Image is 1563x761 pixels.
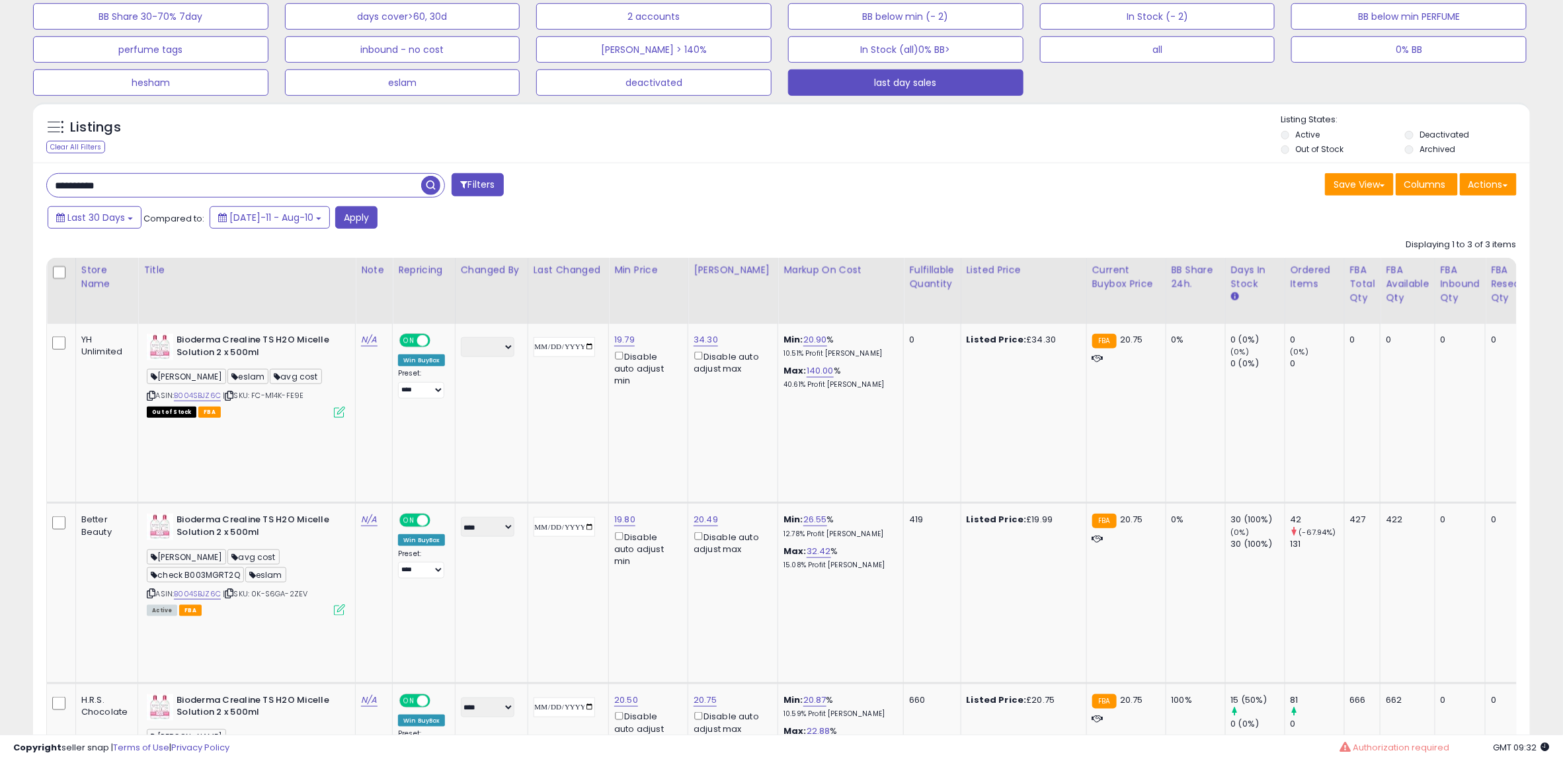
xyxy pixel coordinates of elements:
[1291,346,1309,357] small: (0%)
[229,211,313,224] span: [DATE]-11 - Aug-10
[177,694,337,722] b: Bioderma Crealine TS H2O Micelle Solution 2 x 500ml
[1386,263,1429,305] div: FBA Available Qty
[783,334,893,358] div: %
[909,334,950,346] div: 0
[1386,694,1424,706] div: 662
[223,390,303,401] span: | SKU: FC-M14K-FE9E
[398,369,445,399] div: Preset:
[428,515,450,526] span: OFF
[33,69,268,96] button: hesham
[1291,3,1527,30] button: BB below min PERFUME
[113,741,169,754] a: Terms of Use
[528,258,609,324] th: CSV column name: cust_attr_1_Last Changed
[1291,263,1339,291] div: Ordered Items
[179,605,202,616] span: FBA
[783,709,893,719] p: 10.59% Profit [PERSON_NAME]
[1120,513,1143,526] span: 20.75
[361,513,377,526] a: N/A
[1291,538,1344,550] div: 131
[803,694,826,707] a: 20.87
[694,513,718,526] a: 20.49
[147,549,226,565] span: [PERSON_NAME]
[1441,514,1476,526] div: 0
[1092,694,1117,709] small: FBA
[967,513,1027,526] b: Listed Price:
[614,333,635,346] a: 19.79
[428,335,450,346] span: OFF
[778,258,904,324] th: The percentage added to the cost of goods (COGS) that forms the calculator for Min & Max prices.
[967,694,1076,706] div: £20.75
[81,263,132,291] div: Store Name
[398,729,445,759] div: Preset:
[177,334,337,362] b: Bioderma Crealine TS H2O Micelle Solution 2 x 500ml
[81,694,128,718] div: H.R.S. Chocolate
[335,206,378,229] button: Apply
[1281,114,1531,126] p: Listing States:
[1231,718,1285,730] div: 0 (0%)
[967,334,1076,346] div: £34.30
[428,695,450,706] span: OFF
[227,549,279,565] span: avg cost
[147,407,196,418] span: All listings that are currently out of stock and unavailable for purchase on Amazon
[147,729,226,744] span: [PERSON_NAME]
[1386,334,1424,346] div: 0
[1120,333,1143,346] span: 20.75
[48,206,141,229] button: Last 30 Days
[1396,173,1458,196] button: Columns
[1420,143,1455,155] label: Archived
[1291,358,1344,370] div: 0
[452,173,503,196] button: Filters
[783,545,807,557] b: Max:
[177,514,337,541] b: Bioderma Crealine TS H2O Micelle Solution 2 x 500ml
[1441,263,1480,305] div: FBA inbound Qty
[1460,173,1517,196] button: Actions
[783,365,893,389] div: %
[1491,514,1546,526] div: 0
[361,694,377,707] a: N/A
[909,263,955,291] div: Fulfillable Quantity
[1491,334,1546,346] div: 0
[1231,291,1239,303] small: Days In Stock.
[1350,694,1371,706] div: 666
[1092,263,1160,291] div: Current Buybox Price
[1325,173,1394,196] button: Save View
[614,530,678,567] div: Disable auto adjust min
[147,694,173,721] img: 41IR8v9+QAL._SL40_.jpg
[1172,514,1215,526] div: 0%
[694,694,717,707] a: 20.75
[1231,694,1285,706] div: 15 (50%)
[33,3,268,30] button: BB Share 30-70% 7day
[694,349,768,375] div: Disable auto adjust max
[174,588,221,600] a: B004SBJZ6C
[909,694,950,706] div: 660
[1291,36,1527,63] button: 0% BB
[614,263,682,277] div: Min Price
[147,605,177,616] span: All listings currently available for purchase on Amazon
[285,36,520,63] button: inbound - no cost
[1172,334,1215,346] div: 0%
[783,513,803,526] b: Min:
[536,69,772,96] button: deactivated
[361,263,387,277] div: Note
[1231,527,1250,538] small: (0%)
[147,334,345,417] div: ASIN:
[81,334,128,358] div: YH Unlimited
[1441,334,1476,346] div: 0
[694,709,768,735] div: Disable auto adjust max
[285,69,520,96] button: eslam
[174,390,221,401] a: B004SBJZ6C
[1296,143,1344,155] label: Out of Stock
[67,211,125,224] span: Last 30 Days
[967,514,1076,526] div: £19.99
[1231,263,1279,291] div: Days In Stock
[788,36,1023,63] button: In Stock (all)0% BB>
[807,545,831,558] a: 32.42
[227,369,268,384] span: eslam
[1420,129,1469,140] label: Deactivated
[1291,718,1344,730] div: 0
[147,514,173,540] img: 41IR8v9+QAL._SL40_.jpg
[783,530,893,539] p: 12.78% Profit [PERSON_NAME]
[1291,334,1344,346] div: 0
[783,694,893,719] div: %
[783,725,807,737] b: Max:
